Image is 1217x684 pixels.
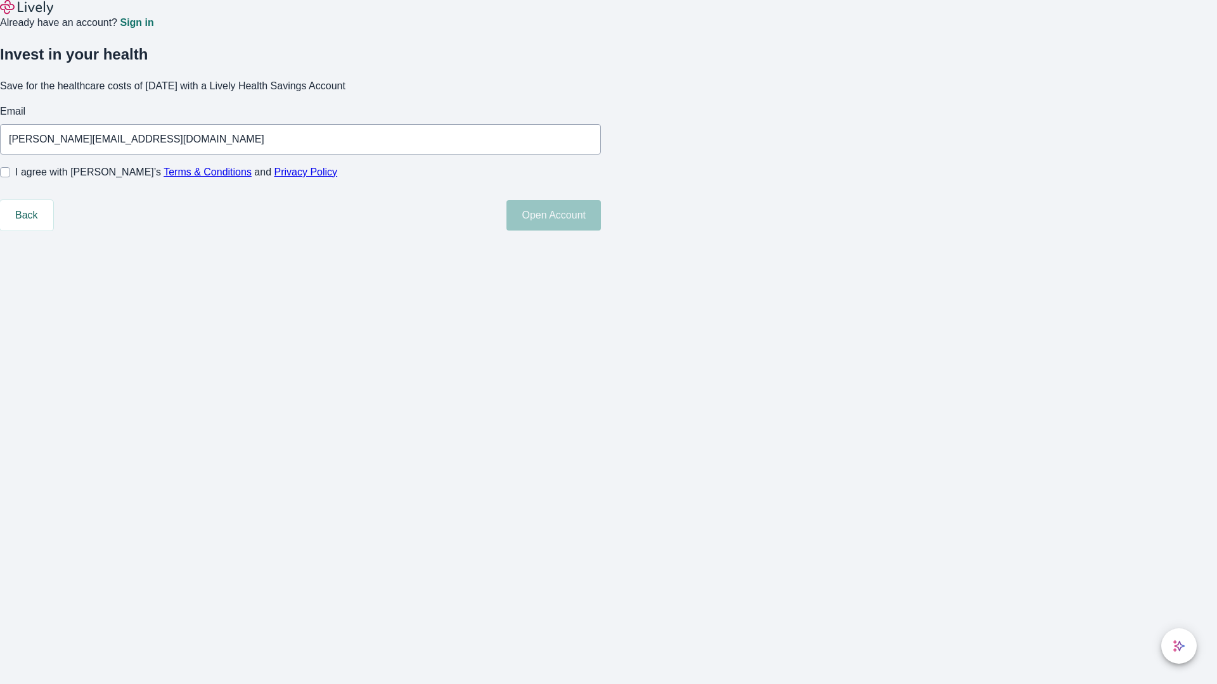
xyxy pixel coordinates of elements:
[274,167,338,177] a: Privacy Policy
[120,18,153,28] a: Sign in
[1173,640,1185,652] svg: Lively AI Assistant
[1161,628,1197,664] button: chat
[164,167,252,177] a: Terms & Conditions
[15,165,337,180] span: I agree with [PERSON_NAME]’s and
